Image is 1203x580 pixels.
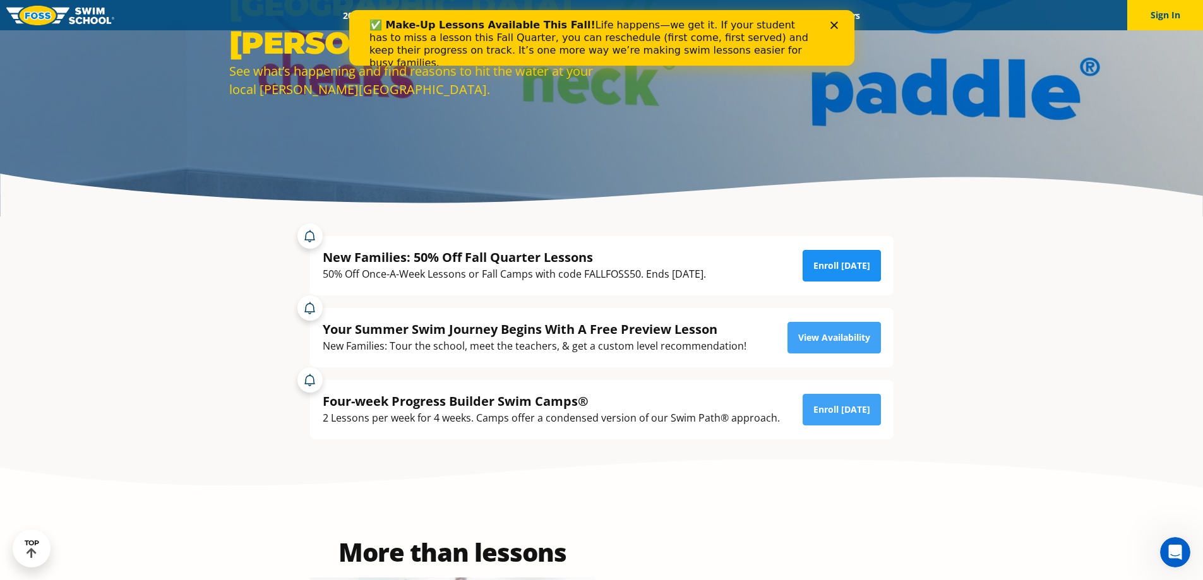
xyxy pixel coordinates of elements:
div: New Families: 50% Off Fall Quarter Lessons [323,249,706,266]
h2: More than lessons [310,540,596,565]
div: New Families: Tour the school, meet the teachers, & get a custom level recommendation! [323,338,746,355]
iframe: Intercom live chat [1160,537,1190,567]
iframe: Intercom live chat banner [349,10,854,66]
a: Schools [411,9,464,21]
a: Enroll [DATE] [803,394,881,425]
div: TOP [25,539,39,559]
div: See what’s happening and find reasons to hit the water at your local [PERSON_NAME][GEOGRAPHIC_DATA]. [229,62,596,98]
a: 2025 Calendar [332,9,411,21]
div: Four-week Progress Builder Swim Camps® [323,393,780,410]
div: Your Summer Swim Journey Begins With A Free Preview Lesson [323,321,746,338]
a: Enroll [DATE] [803,250,881,281]
a: View Availability [787,322,881,353]
img: FOSS Swim School Logo [6,6,114,25]
a: Swim Path® Program [464,9,575,21]
div: 50% Off Once-A-Week Lessons or Fall Camps with code FALLFOSS50. Ends [DATE]. [323,266,706,283]
div: Close [481,11,494,19]
div: Life happens—we get it. If your student has to miss a lesson this Fall Quarter, you can reschedul... [20,9,465,59]
a: Blog [779,9,818,21]
div: 2 Lessons per week for 4 weeks. Camps offer a condensed version of our Swim Path® approach. [323,410,780,427]
a: About FOSS [575,9,645,21]
a: Careers [818,9,871,21]
a: Swim Like [PERSON_NAME] [645,9,779,21]
b: ✅ Make-Up Lessons Available This Fall! [20,9,246,21]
